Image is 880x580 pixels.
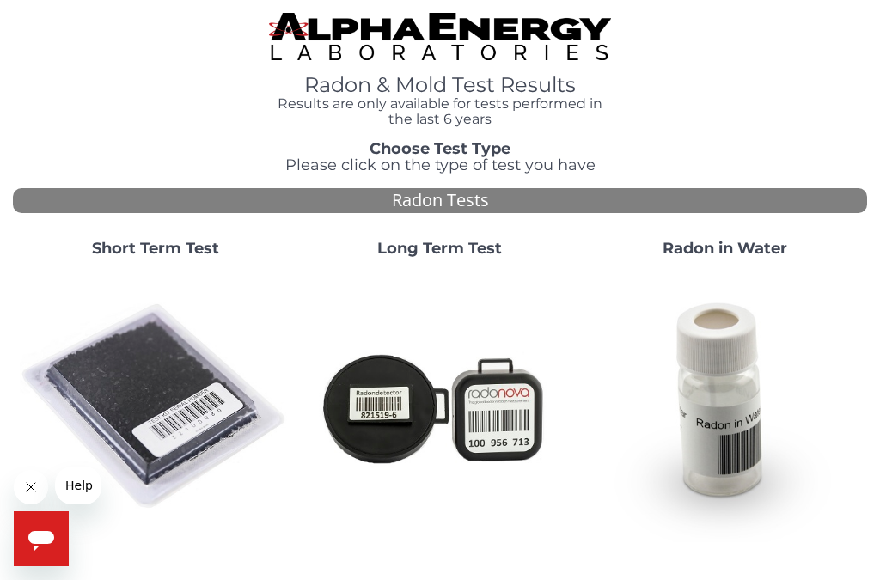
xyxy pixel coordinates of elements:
strong: Radon in Water [663,239,787,258]
img: ShortTerm.jpg [20,272,290,542]
img: TightCrop.jpg [269,13,611,60]
strong: Choose Test Type [370,139,510,158]
strong: Short Term Test [92,239,219,258]
iframe: Button to launch messaging window [14,511,69,566]
strong: Long Term Test [377,239,502,258]
h4: Results are only available for tests performed in the last 6 years [269,96,611,126]
h1: Radon & Mold Test Results [269,74,611,96]
img: Radtrak2vsRadtrak3.jpg [304,272,575,542]
iframe: Message from company [55,467,101,504]
img: RadoninWater.jpg [590,272,860,542]
iframe: Close message [14,470,48,504]
span: Please click on the type of test you have [285,156,596,174]
div: Radon Tests [13,188,867,213]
